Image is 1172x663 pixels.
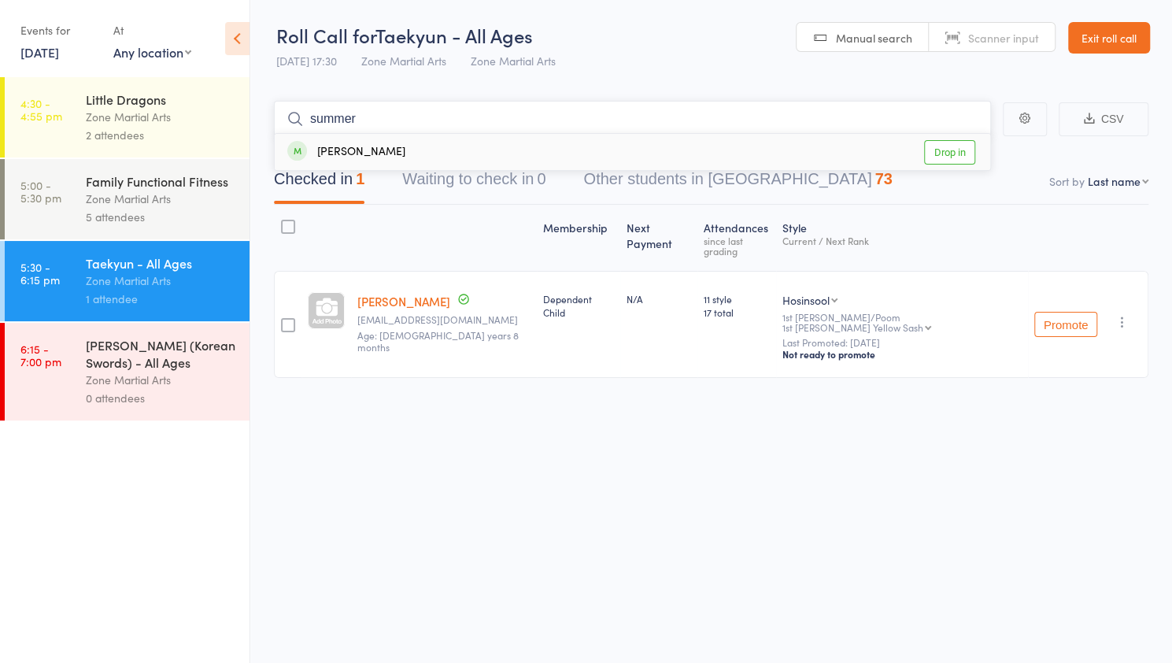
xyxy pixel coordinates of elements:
span: Roll Call for [276,22,375,48]
div: Any location [113,43,191,61]
time: 6:15 - 7:00 pm [20,343,61,368]
div: 2 attendees [86,126,236,144]
span: 11 style [704,292,769,306]
div: Membership [537,212,620,264]
div: 5 attendees [86,208,236,226]
div: Last name [1088,173,1141,189]
time: 4:30 - 4:55 pm [20,97,62,122]
span: Age: [DEMOGRAPHIC_DATA] years 8 months [357,328,519,353]
small: Last Promoted: [DATE] [782,337,1022,348]
div: Dependent Child [543,292,614,319]
div: 1 attendee [86,290,236,308]
div: At [113,17,191,43]
div: Current / Next Rank [782,235,1022,246]
a: Drop in [924,140,975,165]
div: Zone Martial Arts [86,190,236,208]
div: Events for [20,17,98,43]
div: Not ready to promote [782,348,1022,361]
time: 5:00 - 5:30 pm [20,179,61,204]
a: Exit roll call [1068,22,1150,54]
div: Little Dragons [86,91,236,108]
a: 5:00 -5:30 pmFamily Functional FitnessZone Martial Arts5 attendees [5,159,250,239]
button: Other students in [GEOGRAPHIC_DATA]73 [583,162,892,204]
button: CSV [1059,102,1148,136]
div: since last grading [704,235,769,256]
div: Taekyun - All Ages [86,254,236,272]
div: Hosinsool [782,292,830,308]
a: [DATE] [20,43,59,61]
div: [PERSON_NAME] [287,143,405,161]
div: 0 attendees [86,389,236,407]
small: anp@ansto.gov.au [357,314,531,325]
a: 5:30 -6:15 pmTaekyun - All AgesZone Martial Arts1 attendee [5,241,250,321]
button: Checked in1 [274,162,364,204]
div: Zone Martial Arts [86,371,236,389]
span: Taekyun - All Ages [375,22,533,48]
div: [PERSON_NAME] (Korean Swords) - All Ages [86,336,236,371]
span: Manual search [836,30,912,46]
a: [PERSON_NAME] [357,293,450,309]
div: Zone Martial Arts [86,108,236,126]
div: 1st [PERSON_NAME]/Poom [782,312,1022,332]
button: Waiting to check in0 [402,162,545,204]
span: [DATE] 17:30 [276,53,337,69]
span: 17 total [704,306,769,319]
div: N/A [627,292,692,306]
div: Atten­dances [697,212,775,264]
div: Next Payment [620,212,698,264]
div: Zone Martial Arts [86,272,236,290]
time: 5:30 - 6:15 pm [20,261,60,286]
button: Promote [1034,312,1097,337]
a: 6:15 -7:00 pm[PERSON_NAME] (Korean Swords) - All AgesZone Martial Arts0 attendees [5,323,250,420]
div: 0 [537,170,545,187]
div: 1 [356,170,364,187]
label: Sort by [1049,173,1085,189]
div: Style [776,212,1028,264]
div: 73 [874,170,892,187]
div: 1st [PERSON_NAME] Yellow Sash [782,322,923,332]
span: Scanner input [968,30,1039,46]
span: Zone Martial Arts [361,53,446,69]
div: Family Functional Fitness [86,172,236,190]
a: 4:30 -4:55 pmLittle DragonsZone Martial Arts2 attendees [5,77,250,157]
input: Search by name [274,101,991,137]
span: Zone Martial Arts [471,53,556,69]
